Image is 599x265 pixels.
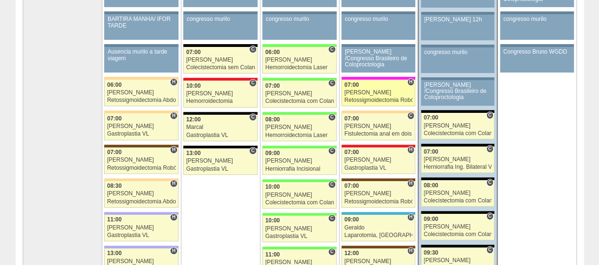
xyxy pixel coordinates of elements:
span: Hospital [170,247,177,255]
span: 11:00 [107,216,122,223]
div: [PERSON_NAME] [424,156,492,163]
div: [PERSON_NAME] [424,257,492,264]
a: [PERSON_NAME] /Congresso Brasileiro de Coloproctologia [421,80,494,106]
a: H 06:00 [PERSON_NAME] Retossigmoidectomia Abdominal VL [104,80,178,106]
div: [PERSON_NAME] [344,90,412,96]
div: Key: Aviso [421,12,494,15]
div: Retossigmoidectomia Abdominal VL [107,97,176,103]
div: [PERSON_NAME] [424,224,492,230]
span: Consultório [328,181,335,188]
span: Consultório [328,147,335,155]
div: [PERSON_NAME] [186,158,255,164]
span: 07:00 [344,115,359,122]
a: Congresso Bruno WGDD [500,47,574,73]
a: C 08:00 [PERSON_NAME] Colecistectomia com Colangiografia VL [421,180,494,207]
div: Key: Santa Joana [341,246,415,248]
a: congresso murilo [500,14,574,40]
span: Consultório [486,179,493,186]
div: [PERSON_NAME] [186,91,255,97]
a: C 07:00 [PERSON_NAME] Herniorrafia Ing. Bilateral VL [421,146,494,173]
span: 08:30 [107,183,122,189]
a: H 07:00 [PERSON_NAME] Gastroplastia VL [341,147,415,174]
div: Gastroplastia VL [186,132,255,138]
a: C 10:00 [PERSON_NAME] Colecistectomia com Colangiografia VL [262,182,336,209]
div: Key: Bartira [104,77,178,80]
div: Key: Brasil [262,213,336,216]
div: [PERSON_NAME] [265,91,334,97]
div: [PERSON_NAME] [265,57,334,63]
span: Consultório [486,246,493,254]
div: [PERSON_NAME] [265,192,334,198]
span: Consultório [486,111,493,119]
span: Hospital [170,112,177,119]
div: Laparotomia, [GEOGRAPHIC_DATA], Drenagem, Bridas VL [344,232,412,238]
a: C 09:00 [PERSON_NAME] Herniorrafia Incisional [262,148,336,175]
div: Key: Aviso [421,77,494,80]
div: [PERSON_NAME] [107,191,176,197]
span: Consultório [249,79,256,87]
div: [PERSON_NAME] [186,57,255,63]
span: 07:00 [107,149,122,155]
div: Key: Brasil [262,179,336,182]
div: Key: Bartira [104,110,178,113]
div: [PERSON_NAME] [344,191,412,197]
div: Colecistectomia com Colangiografia VL [424,231,492,238]
span: 13:00 [107,250,122,256]
span: Hospital [170,213,177,221]
div: Hemorroidectomia [186,98,255,104]
div: [PERSON_NAME] [107,225,176,231]
div: Colecistectomia sem Colangiografia VL [186,64,255,71]
a: C 07:00 [PERSON_NAME] Fistulectomia anal em dois tempos [341,113,415,140]
a: BARTIRA MANHÃ/ IFOR TARDE [104,14,178,40]
div: Key: Aviso [341,44,415,47]
div: Key: Brasil [262,247,336,249]
div: Key: Brasil [262,78,336,81]
span: Consultório [328,46,335,53]
span: Hospital [407,78,414,86]
div: Retossigmoidectomia Robótica [344,97,412,103]
a: [PERSON_NAME] 12h [421,15,494,40]
a: H 08:30 [PERSON_NAME] Retossigmoidectomia Abdominal VL [104,181,178,208]
div: Key: Brasil [262,146,336,148]
a: H 07:00 [PERSON_NAME] Retossigmoidectomia Robótica [341,80,415,106]
div: Key: Blanc [421,144,494,146]
div: Key: Blanc [421,110,494,113]
div: Key: Bartira [341,110,415,113]
span: 13:00 [186,150,201,156]
span: 08:00 [424,182,438,189]
span: Consultório [486,145,493,153]
div: [PERSON_NAME] /Congresso Brasileiro de Coloproctologia [424,82,492,101]
a: H 07:00 [PERSON_NAME] Gastroplastia VL [104,113,178,140]
div: [PERSON_NAME] [344,157,412,163]
div: Hemorroidectomia Laser [265,132,334,138]
div: Key: Aviso [421,45,494,47]
span: Hospital [407,180,414,187]
div: Colecistectomia com Colangiografia VL [424,198,492,204]
div: congresso murilo [345,16,412,22]
a: Ausencia murilo a tarde viagem [104,47,178,73]
span: Consultório [328,214,335,222]
div: Gastroplastia VL [107,131,176,137]
span: 07:00 [186,49,201,55]
span: 07:00 [424,114,438,121]
span: 09:00 [265,150,280,156]
div: Key: Pro Matre [341,77,415,80]
div: Key: Assunção [183,78,257,81]
div: Retossigmoidectomia Abdominal VL [107,199,176,205]
div: Colecistectomia com Colangiografia VL [424,130,492,137]
span: 06:00 [107,82,122,88]
div: [PERSON_NAME] [424,190,492,196]
div: Congresso Bruno WGDD [503,49,571,55]
a: H 11:00 [PERSON_NAME] Gastroplastia VL [104,215,178,241]
div: Key: Bartira [104,178,178,181]
span: 07:00 [107,115,122,122]
div: Key: Santa Joana [341,178,415,181]
div: Key: Aviso [262,11,336,14]
span: 07:00 [424,148,438,155]
div: Key: Assunção [341,145,415,147]
span: 06:00 [265,49,280,55]
div: [PERSON_NAME] [107,90,176,96]
span: 09:30 [424,249,438,256]
div: Key: Blanc [183,44,257,47]
a: H 07:00 [PERSON_NAME] Retossigmoidectomia Robótica [104,147,178,174]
